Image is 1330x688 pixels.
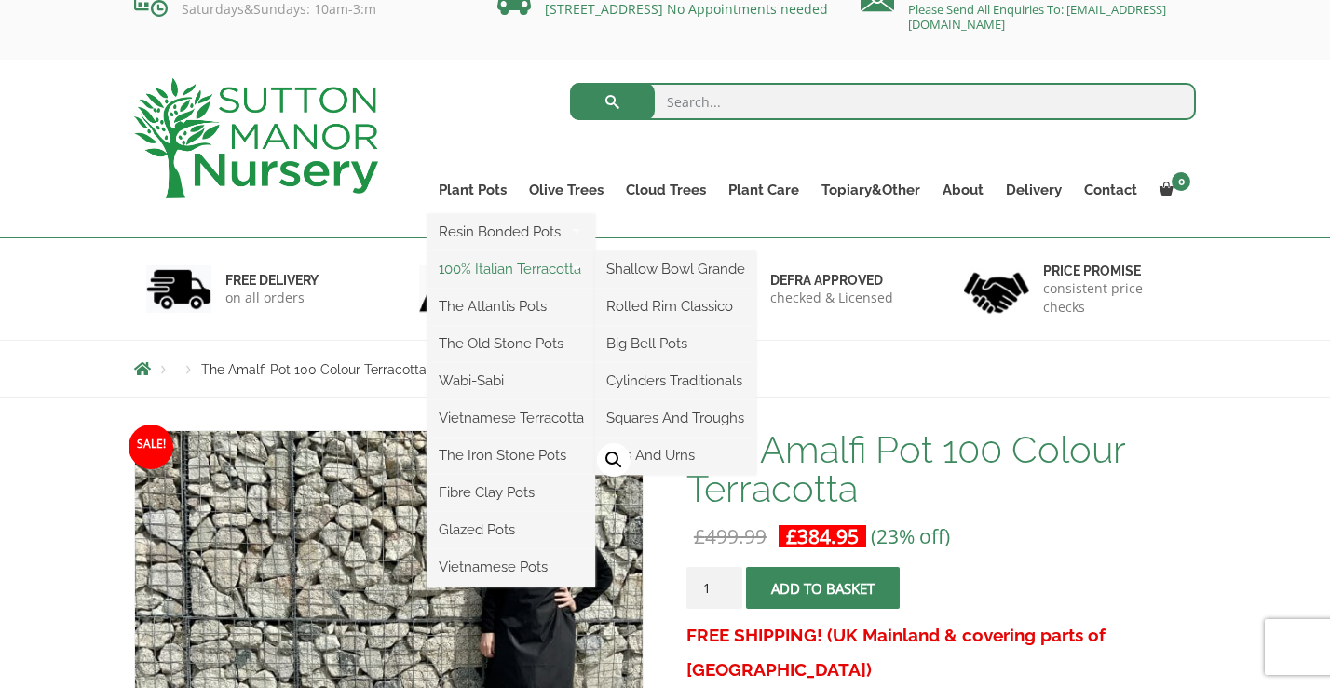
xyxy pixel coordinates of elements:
a: The Atlantis Pots [427,292,595,320]
h6: Price promise [1043,263,1185,279]
img: logo [134,78,378,198]
span: The Amalfi Pot 100 Colour Terracotta [201,362,427,377]
h6: FREE DELIVERY [225,272,319,289]
a: Big Bell Pots [595,330,756,357]
span: £ [786,523,797,549]
img: 2.jpg [419,265,484,313]
p: consistent price checks [1043,279,1185,317]
a: Rolled Rim Classico [595,292,756,320]
input: Product quantity [686,567,742,609]
p: on all orders [225,289,319,307]
img: 4.jpg [964,261,1029,317]
a: Please Send All Enquiries To: [EMAIL_ADDRESS][DOMAIN_NAME] [908,1,1166,33]
bdi: 384.95 [786,523,859,549]
a: Plant Pots [427,177,518,203]
a: Shallow Bowl Grande [595,255,756,283]
h6: Defra approved [770,272,893,289]
a: Cloud Trees [615,177,717,203]
a: Fibre Clay Pots [427,479,595,506]
a: Vietnamese Terracotta [427,404,595,432]
button: Add to basket [746,567,900,609]
input: Search... [570,83,1197,120]
span: £ [694,523,705,549]
a: Vietnamese Pots [427,553,595,581]
span: Sale! [129,425,173,469]
img: 1.jpg [146,265,211,313]
nav: Breadcrumbs [134,361,1196,376]
h3: FREE SHIPPING! (UK Mainland & covering parts of [GEOGRAPHIC_DATA]) [686,618,1196,687]
a: Glazed Pots [427,516,595,544]
a: 100% Italian Terracotta [427,255,595,283]
bdi: 499.99 [694,523,767,549]
a: View full-screen image gallery [597,443,631,477]
a: Plant Care [717,177,810,203]
h1: The Amalfi Pot 100 Colour Terracotta [686,430,1196,508]
a: Contact [1073,177,1148,203]
a: The Iron Stone Pots [427,441,595,469]
a: Olive Trees [518,177,615,203]
span: (23% off) [871,523,950,549]
a: The Old Stone Pots [427,330,595,357]
a: Topiary&Other [810,177,931,203]
a: About [931,177,995,203]
span: 0 [1172,172,1190,191]
a: Jars And Urns [595,441,756,469]
a: Squares And Troughs [595,404,756,432]
a: 0 [1148,177,1196,203]
p: Saturdays&Sundays: 10am-3:m [134,2,469,17]
a: Wabi-Sabi [427,367,595,395]
a: Cylinders Traditionals [595,367,756,395]
p: checked & Licensed [770,289,893,307]
a: Delivery [995,177,1073,203]
a: Resin Bonded Pots [427,218,595,246]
